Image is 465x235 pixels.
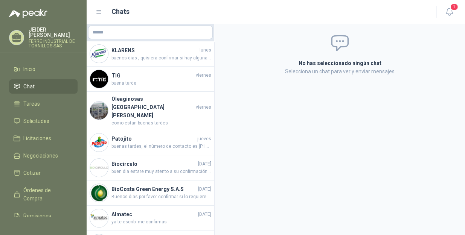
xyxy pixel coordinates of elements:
[23,65,35,73] span: Inicio
[9,79,78,94] a: Chat
[23,134,51,143] span: Licitaciones
[111,120,211,127] span: como estan buenas tardes
[9,114,78,128] a: Solicitudes
[9,149,78,163] a: Negociaciones
[87,130,214,155] a: Company LogoPatojitojuevesbuenas tardes, el número de contacto es [PHONE_NUMBER], , gracias
[9,62,78,76] a: Inicio
[87,67,214,92] a: Company LogoTIGviernesbuena tarde
[90,133,108,152] img: Company Logo
[200,47,211,54] span: lunes
[9,131,78,146] a: Licitaciones
[9,183,78,206] a: Órdenes de Compra
[87,41,214,67] a: Company LogoKLARENSlunesbuenos dias , quisiera confirmar si hay alguna novedad acerca del ajuste ...
[87,92,214,130] a: Company LogoOleaginosas [GEOGRAPHIC_DATA][PERSON_NAME]viernescomo estan buenas tardes
[196,104,211,111] span: viernes
[9,9,47,18] img: Logo peakr
[23,152,58,160] span: Negociaciones
[224,59,456,67] h2: No has seleccionado ningún chat
[87,206,214,231] a: Company LogoAlmatec[DATE]ya te escribi me confirmas
[29,39,78,48] p: FERRE INDUSTRIAL DE TORNILLOS SAS
[23,212,51,220] span: Remisiones
[9,97,78,111] a: Tareas
[111,218,211,226] span: ya te escribi me confirmas
[90,209,108,227] img: Company Logo
[198,161,211,168] span: [DATE]
[23,100,40,108] span: Tareas
[111,193,211,200] span: Buenos dias por favor confirmar si lo requieren en color especifico ?
[450,3,458,11] span: 1
[111,185,197,193] h4: BioCosta Green Energy S.A.S
[23,186,70,203] span: Órdenes de Compra
[111,55,211,62] span: buenos dias , quisiera confirmar si hay alguna novedad acerca del ajuste realizado ?
[111,71,194,80] h4: TIG
[9,209,78,223] a: Remisiones
[111,95,194,120] h4: Oleaginosas [GEOGRAPHIC_DATA][PERSON_NAME]
[29,27,78,38] p: JEIDER [PERSON_NAME]
[87,155,214,180] a: Company LogoBiocirculo[DATE]buen dia estare muy atento a su confirmación nos quedan 3 unidades en...
[196,72,211,79] span: viernes
[23,169,41,177] span: Cotizar
[90,184,108,202] img: Company Logo
[23,117,49,125] span: Solicitudes
[198,186,211,193] span: [DATE]
[111,135,196,143] h4: Patojito
[87,180,214,206] a: Company LogoBioCosta Green Energy S.A.S[DATE]Buenos dias por favor confirmar si lo requieren en c...
[111,210,197,218] h4: Almatec
[90,159,108,177] img: Company Logo
[197,135,211,143] span: jueves
[198,211,211,218] span: [DATE]
[90,102,108,120] img: Company Logo
[90,70,108,88] img: Company Logo
[111,143,211,150] span: buenas tardes, el número de contacto es [PHONE_NUMBER], , gracias
[90,45,108,63] img: Company Logo
[111,6,130,17] h1: Chats
[9,166,78,180] a: Cotizar
[442,5,456,19] button: 1
[111,80,211,87] span: buena tarde
[111,160,197,168] h4: Biocirculo
[111,168,211,175] span: buen dia estare muy atento a su confirmación nos quedan 3 unidades en inventario
[224,67,456,76] p: Selecciona un chat para ver y enviar mensajes
[111,46,198,55] h4: KLARENS
[23,82,35,91] span: Chat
